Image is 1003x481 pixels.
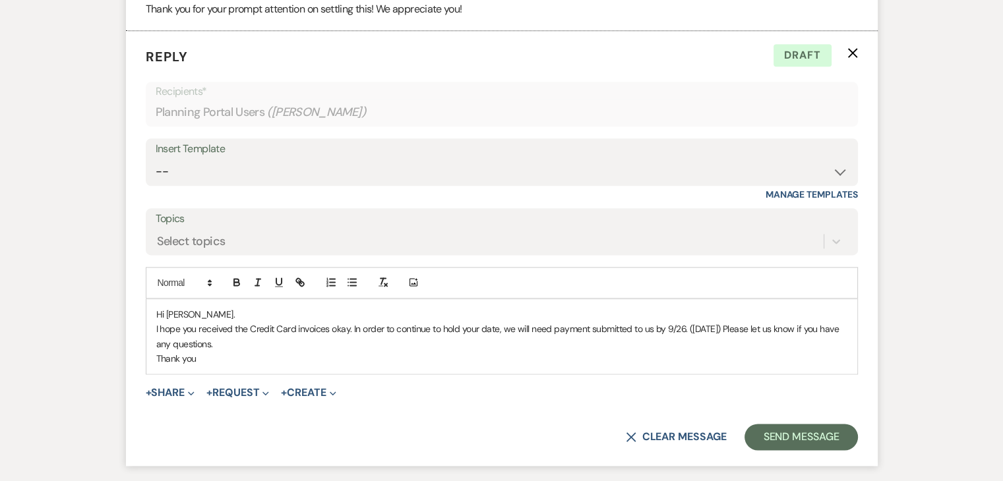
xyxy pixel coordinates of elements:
p: Recipients* [156,83,848,100]
span: Draft [774,44,832,67]
a: Manage Templates [766,188,858,200]
div: Planning Portal Users [156,99,848,125]
label: Topics [156,210,848,229]
span: + [206,387,212,398]
span: + [281,387,287,398]
p: Thank you [156,351,847,366]
button: Send Message [745,424,857,450]
div: Insert Template [156,140,848,159]
span: + [146,387,152,398]
p: Thank you for your prompt attention on settling this! We appreciate you! [146,1,858,18]
span: ( [PERSON_NAME] ) [267,103,366,121]
button: Create [281,387,336,398]
div: Select topics [157,232,226,250]
button: Share [146,387,195,398]
p: I hope you received the Credit Card invoices okay. In order to continue to hold your date, we wil... [156,322,847,351]
p: Hi [PERSON_NAME]. [156,307,847,322]
button: Request [206,387,269,398]
button: Clear message [626,432,726,442]
span: Reply [146,48,188,65]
